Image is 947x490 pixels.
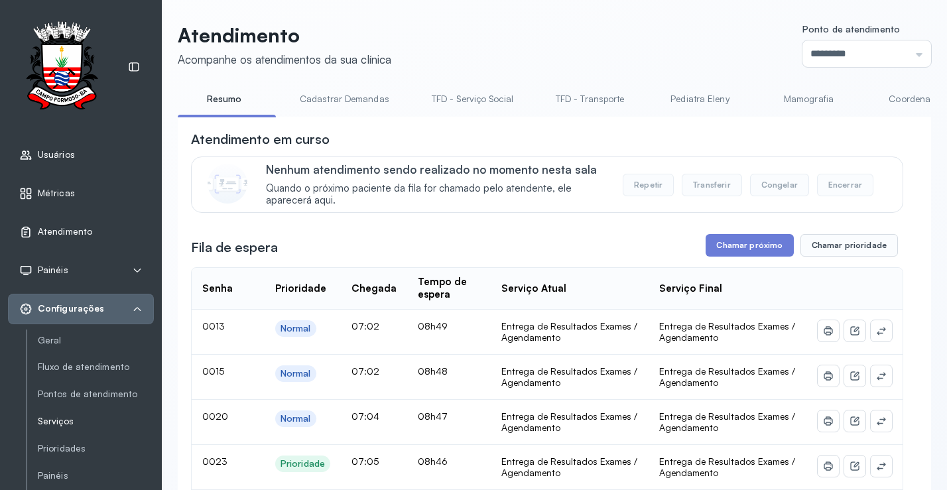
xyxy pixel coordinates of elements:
[38,359,154,375] a: Fluxo de atendimento
[351,282,397,295] div: Chegada
[178,23,391,47] p: Atendimento
[659,410,795,434] span: Entrega de Resultados Exames / Agendamento
[178,88,271,110] a: Resumo
[19,225,143,239] a: Atendimento
[38,467,154,484] a: Painéis
[38,413,154,430] a: Serviços
[38,303,104,314] span: Configurações
[266,162,617,176] p: Nenhum atendimento sendo realizado no momento nesta sala
[682,174,742,196] button: Transferir
[202,410,228,422] span: 0020
[38,335,154,346] a: Geral
[38,443,154,454] a: Prioridades
[38,389,154,400] a: Pontos de atendimento
[659,282,722,295] div: Serviço Final
[659,320,795,343] span: Entrega de Resultados Exames / Agendamento
[178,52,391,66] div: Acompanhe os atendimentos da sua clínica
[281,458,325,469] div: Prioridade
[418,88,527,110] a: TFD - Serviço Social
[802,23,900,34] span: Ponto de atendimento
[623,174,674,196] button: Repetir
[191,238,278,257] h3: Fila de espera
[501,320,639,343] div: Entrega de Resultados Exames / Agendamento
[653,88,746,110] a: Pediatra Eleny
[38,265,68,276] span: Painéis
[281,413,311,424] div: Normal
[418,410,448,422] span: 08h47
[706,234,793,257] button: Chamar próximo
[750,174,809,196] button: Congelar
[418,456,448,467] span: 08h46
[38,440,154,457] a: Prioridades
[817,174,873,196] button: Encerrar
[38,470,154,481] a: Painéis
[19,149,143,162] a: Usuários
[501,282,566,295] div: Serviço Atual
[501,456,639,479] div: Entrega de Resultados Exames / Agendamento
[501,410,639,434] div: Entrega de Resultados Exames / Agendamento
[418,276,480,301] div: Tempo de espera
[38,332,154,349] a: Geral
[191,130,330,149] h3: Atendimento em curso
[38,226,92,237] span: Atendimento
[266,182,617,208] span: Quando o próximo paciente da fila for chamado pelo atendente, ele aparecerá aqui.
[418,365,448,377] span: 08h48
[38,188,75,199] span: Métricas
[762,88,855,110] a: Mamografia
[351,410,379,422] span: 07:04
[14,21,109,113] img: Logotipo do estabelecimento
[38,149,75,160] span: Usuários
[38,361,154,373] a: Fluxo de atendimento
[351,365,379,377] span: 07:02
[208,164,247,204] img: Imagem de CalloutCard
[202,282,233,295] div: Senha
[800,234,899,257] button: Chamar prioridade
[202,320,225,332] span: 0013
[542,88,638,110] a: TFD - Transporte
[351,456,379,467] span: 07:05
[202,365,224,377] span: 0015
[38,416,154,427] a: Serviços
[281,323,311,334] div: Normal
[286,88,403,110] a: Cadastrar Demandas
[275,282,326,295] div: Prioridade
[659,456,795,479] span: Entrega de Resultados Exames / Agendamento
[659,365,795,389] span: Entrega de Resultados Exames / Agendamento
[38,386,154,402] a: Pontos de atendimento
[418,320,448,332] span: 08h49
[351,320,379,332] span: 07:02
[501,365,639,389] div: Entrega de Resultados Exames / Agendamento
[281,368,311,379] div: Normal
[19,187,143,200] a: Métricas
[202,456,227,467] span: 0023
